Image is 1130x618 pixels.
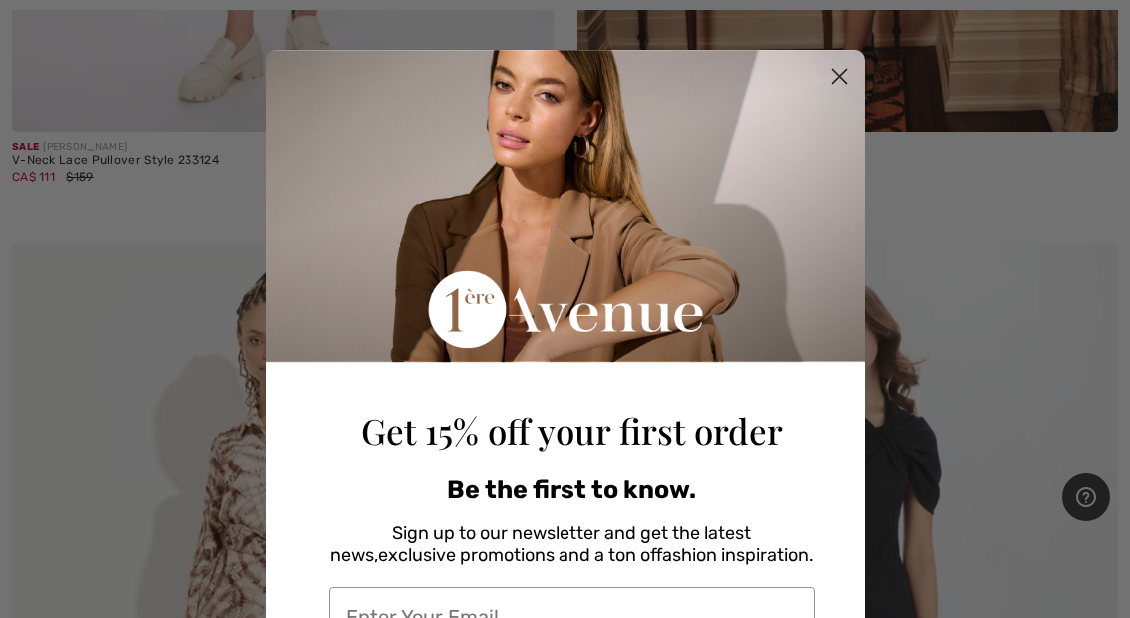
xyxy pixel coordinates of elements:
[361,407,783,454] span: Get 15% off your first order
[447,475,696,504] span: Be the first to know.
[378,544,662,566] span: exclusive promotions and a ton of
[330,522,752,566] span: Sign up to our newsletter and get the latest news,
[662,544,814,566] span: fashion inspiration.
[822,59,857,94] button: Close dialog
